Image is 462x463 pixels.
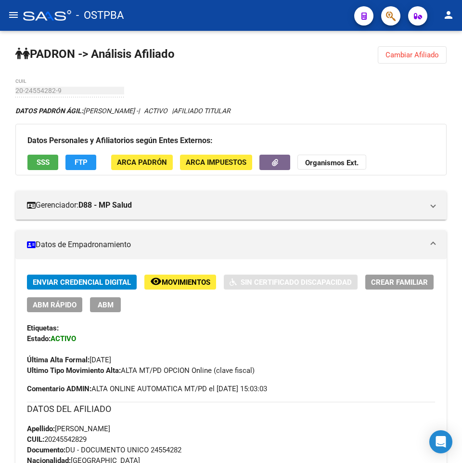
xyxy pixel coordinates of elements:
span: [DATE] [27,356,111,364]
span: DU - DOCUMENTO UNICO 24554282 [27,446,181,454]
button: ABM Rápido [27,297,82,312]
strong: Documento: [27,446,65,454]
button: Enviar Credencial Digital [27,275,137,290]
span: AFILIADO TITULAR [173,107,231,115]
button: ABM [90,297,121,312]
mat-expansion-panel-header: Gerenciador:D88 - MP Salud [15,191,447,220]
div: Open Intercom Messenger [429,430,452,453]
strong: DATOS PADRÓN ÁGIL: [15,107,83,115]
mat-icon: remove_red_eye [150,276,162,287]
span: Cambiar Afiliado [385,51,439,59]
mat-icon: menu [8,9,19,21]
mat-expansion-panel-header: Datos de Empadronamiento [15,230,447,259]
strong: ACTIVO [51,334,76,343]
strong: PADRON -> Análisis Afiliado [15,47,175,61]
span: Enviar Credencial Digital [33,278,131,287]
span: [PERSON_NAME] - [15,107,138,115]
strong: Estado: [27,334,51,343]
button: ARCA Impuestos [180,155,252,170]
button: SSS [27,155,58,170]
span: ALTA ONLINE AUTOMATICA MT/PD el [DATE] 15:03:03 [27,384,267,394]
mat-panel-title: Datos de Empadronamiento [27,239,423,250]
strong: D88 - MP Salud [78,200,132,211]
span: ABM Rápido [33,301,77,309]
span: Sin Certificado Discapacidad [241,278,352,287]
strong: CUIL: [27,435,44,444]
span: [PERSON_NAME] [27,424,110,433]
strong: Comentario ADMIN: [27,384,91,393]
button: Crear Familiar [365,275,434,290]
mat-icon: person [443,9,454,21]
button: Sin Certificado Discapacidad [224,275,358,290]
span: Crear Familiar [371,278,428,287]
span: SSS [37,159,50,167]
button: Movimientos [144,275,216,290]
span: Movimientos [162,278,210,287]
strong: Apellido: [27,424,55,433]
span: ARCA Padrón [117,159,167,167]
span: FTP [75,159,88,167]
button: Organismos Ext. [297,155,366,170]
span: ABM [98,301,114,309]
mat-panel-title: Gerenciador: [27,200,423,211]
strong: Ultimo Tipo Movimiento Alta: [27,366,121,375]
h3: Datos Personales y Afiliatorios según Entes Externos: [27,134,435,147]
strong: Organismos Ext. [305,159,359,168]
i: | ACTIVO | [15,107,231,115]
strong: Etiquetas: [27,324,59,332]
button: Cambiar Afiliado [378,46,447,64]
span: 20245542829 [27,435,87,444]
button: ARCA Padrón [111,155,173,170]
span: ALTA MT/PD OPCION Online (clave fiscal) [27,366,255,375]
span: - OSTPBA [76,5,124,26]
h3: DATOS DEL AFILIADO [27,402,435,416]
span: ARCA Impuestos [186,159,246,167]
strong: Última Alta Formal: [27,356,90,364]
button: FTP [65,155,96,170]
